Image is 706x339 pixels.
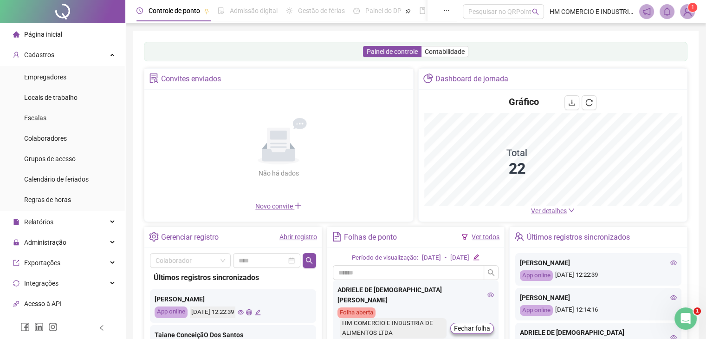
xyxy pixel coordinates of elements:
[24,176,89,183] span: Calendário de feriados
[24,135,67,142] span: Colaboradores
[24,51,54,59] span: Cadastros
[367,48,418,55] span: Painel de controle
[286,7,292,14] span: sun
[532,8,539,15] span: search
[24,114,46,122] span: Escalas
[149,232,159,241] span: setting
[155,306,188,318] div: App online
[24,155,76,163] span: Grupos de acesso
[520,293,677,303] div: [PERSON_NAME]
[568,99,576,106] span: download
[13,31,19,38] span: home
[98,325,105,331] span: left
[344,229,397,245] div: Folhas de ponto
[34,322,44,332] span: linkedin
[24,300,62,307] span: Acesso à API
[423,73,433,83] span: pie-chart
[663,7,671,16] span: bell
[527,229,630,245] div: Últimos registros sincronizados
[13,300,19,307] span: api
[24,196,71,203] span: Regras de horas
[531,207,567,215] span: Ver detalhes
[674,307,697,330] iframe: Intercom live chat
[340,318,447,339] div: HM COMERCIO E INDUSTRIA DE ALIMENTOS LTDA
[24,218,53,226] span: Relatórios
[454,323,490,333] span: Fechar folha
[365,7,402,14] span: Painel do DP
[450,323,494,334] button: Fechar folha
[520,270,553,281] div: App online
[461,234,468,240] span: filter
[352,253,418,263] div: Período de visualização:
[670,260,677,266] span: eye
[236,168,321,178] div: Não há dados
[405,8,411,14] span: pushpin
[305,257,313,264] span: search
[218,7,224,14] span: file-done
[13,280,19,287] span: sync
[487,292,494,298] span: eye
[435,71,508,87] div: Dashboard de jornada
[487,269,495,276] span: search
[691,4,694,11] span: 1
[24,259,60,267] span: Exportações
[425,48,465,55] span: Contabilidade
[255,202,302,210] span: Novo convite
[353,7,360,14] span: dashboard
[255,309,261,315] span: edit
[149,73,159,83] span: solution
[568,207,575,214] span: down
[332,232,342,241] span: file-text
[294,202,302,209] span: plus
[48,322,58,332] span: instagram
[24,239,66,246] span: Administração
[520,270,677,281] div: [DATE] 12:22:39
[585,99,593,106] span: reload
[13,239,19,246] span: lock
[550,7,634,17] span: HM COMERCIO E INDUSTRIA DE ALIMENTOS LTDA
[688,3,697,12] sup: Atualize o seu contato no menu Meus Dados
[13,52,19,58] span: user-add
[337,285,494,305] div: ADRIELE DE [DEMOGRAPHIC_DATA][PERSON_NAME]
[13,219,19,225] span: file
[24,73,66,81] span: Empregadores
[509,95,539,108] h4: Gráfico
[443,7,450,14] span: ellipsis
[230,7,278,14] span: Admissão digital
[520,305,677,316] div: [DATE] 12:14:16
[136,7,143,14] span: clock-circle
[473,254,479,260] span: edit
[154,272,312,283] div: Últimos registros sincronizados
[279,233,317,241] a: Abrir registro
[337,307,376,318] div: Folha aberta
[20,322,30,332] span: facebook
[680,5,694,19] img: 89300
[155,294,311,304] div: [PERSON_NAME]
[298,7,345,14] span: Gestão de férias
[204,8,209,14] span: pushpin
[161,229,219,245] div: Gerenciar registro
[422,253,441,263] div: [DATE]
[24,94,78,101] span: Locais de trabalho
[531,207,575,215] a: Ver detalhes down
[24,31,62,38] span: Página inicial
[419,7,426,14] span: book
[149,7,200,14] span: Controle de ponto
[13,260,19,266] span: export
[161,71,221,87] div: Convites enviados
[520,305,553,316] div: App online
[693,307,701,315] span: 1
[520,258,677,268] div: [PERSON_NAME]
[445,253,447,263] div: -
[472,233,499,241] a: Ver todos
[246,309,252,315] span: global
[642,7,651,16] span: notification
[450,253,469,263] div: [DATE]
[514,232,524,241] span: team
[24,280,58,287] span: Integrações
[670,294,677,301] span: eye
[238,309,244,315] span: eye
[190,306,235,318] div: [DATE] 12:22:39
